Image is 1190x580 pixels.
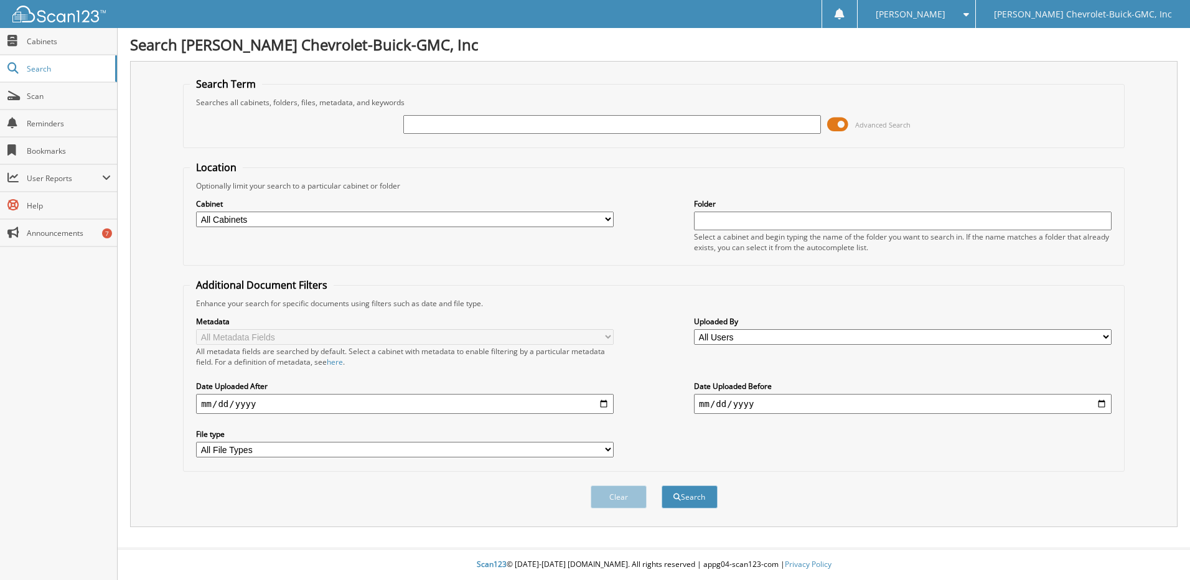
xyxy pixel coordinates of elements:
span: Announcements [27,228,111,238]
legend: Search Term [190,77,262,91]
img: scan123-logo-white.svg [12,6,106,22]
label: File type [196,429,614,439]
label: Date Uploaded Before [694,381,1112,391]
div: Searches all cabinets, folders, files, metadata, and keywords [190,97,1118,108]
label: Folder [694,199,1112,209]
div: © [DATE]-[DATE] [DOMAIN_NAME]. All rights reserved | appg04-scan123-com | [118,550,1190,580]
div: Select a cabinet and begin typing the name of the folder you want to search in. If the name match... [694,232,1112,253]
span: Scan [27,91,111,101]
label: Uploaded By [694,316,1112,327]
span: Cabinets [27,36,111,47]
h1: Search [PERSON_NAME] Chevrolet-Buick-GMC, Inc [130,34,1178,55]
span: Help [27,200,111,211]
div: Optionally limit your search to a particular cabinet or folder [190,180,1118,191]
span: [PERSON_NAME] Chevrolet-Buick-GMC, Inc [994,11,1172,18]
input: end [694,394,1112,414]
div: Enhance your search for specific documents using filters such as date and file type. [190,298,1118,309]
label: Cabinet [196,199,614,209]
input: start [196,394,614,414]
span: Advanced Search [855,120,911,129]
label: Date Uploaded After [196,381,614,391]
div: 7 [102,228,112,238]
span: Scan123 [477,559,507,569]
span: Search [27,63,109,74]
button: Search [662,485,718,508]
label: Metadata [196,316,614,327]
span: Bookmarks [27,146,111,156]
legend: Location [190,161,243,174]
button: Clear [591,485,647,508]
a: here [327,357,343,367]
div: All metadata fields are searched by default. Select a cabinet with metadata to enable filtering b... [196,346,614,367]
span: Reminders [27,118,111,129]
span: User Reports [27,173,102,184]
legend: Additional Document Filters [190,278,334,292]
a: Privacy Policy [785,559,832,569]
span: [PERSON_NAME] [876,11,945,18]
